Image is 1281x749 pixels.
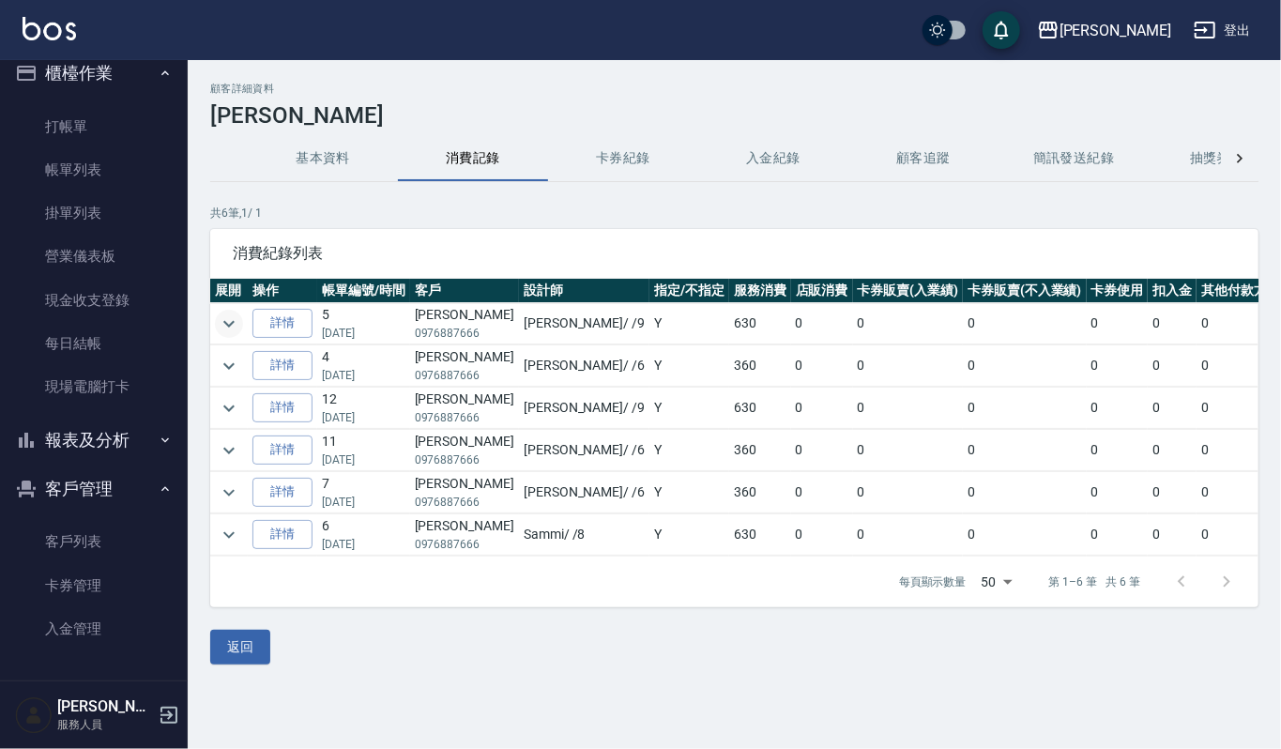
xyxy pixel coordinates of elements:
[317,472,410,513] td: 7
[791,430,853,471] td: 0
[8,520,180,563] a: 客戶列表
[410,279,519,303] th: 客戶
[963,303,1087,344] td: 0
[322,325,405,342] p: [DATE]
[8,607,180,650] a: 入金管理
[410,514,519,556] td: [PERSON_NAME]
[519,388,649,429] td: [PERSON_NAME] / /9
[853,345,964,387] td: 0
[215,310,243,338] button: expand row
[853,303,964,344] td: 0
[322,367,405,384] p: [DATE]
[322,451,405,468] p: [DATE]
[8,564,180,607] a: 卡券管理
[252,351,313,380] a: 詳情
[519,279,649,303] th: 設計師
[729,472,791,513] td: 360
[8,279,180,322] a: 現金收支登錄
[1087,279,1149,303] th: 卡券使用
[853,279,964,303] th: 卡券販賣(入業績)
[15,696,53,734] img: Person
[415,325,514,342] p: 0976887666
[415,494,514,511] p: 0976887666
[1029,11,1179,50] button: [PERSON_NAME]
[8,105,180,148] a: 打帳單
[317,388,410,429] td: 12
[8,148,180,191] a: 帳單列表
[963,430,1087,471] td: 0
[983,11,1020,49] button: save
[8,191,180,235] a: 掛單列表
[649,303,729,344] td: Y
[519,303,649,344] td: [PERSON_NAME] / /9
[317,514,410,556] td: 6
[1087,430,1149,471] td: 0
[415,409,514,426] p: 0976887666
[649,388,729,429] td: Y
[999,136,1149,181] button: 簡訊發送紀錄
[398,136,548,181] button: 消費記錄
[519,514,649,556] td: Sammi / /8
[548,136,698,181] button: 卡券紀錄
[963,472,1087,513] td: 0
[210,205,1258,222] p: 共 6 筆, 1 / 1
[1087,388,1149,429] td: 0
[252,436,313,465] a: 詳情
[853,430,964,471] td: 0
[215,436,243,465] button: expand row
[410,430,519,471] td: [PERSON_NAME]
[519,430,649,471] td: [PERSON_NAME] / /6
[8,465,180,513] button: 客戶管理
[1087,472,1149,513] td: 0
[1060,19,1171,42] div: [PERSON_NAME]
[963,514,1087,556] td: 0
[1087,345,1149,387] td: 0
[415,536,514,553] p: 0976887666
[729,514,791,556] td: 630
[1049,573,1140,590] p: 第 1–6 筆 共 6 筆
[410,345,519,387] td: [PERSON_NAME]
[248,279,317,303] th: 操作
[791,345,853,387] td: 0
[649,472,729,513] td: Y
[8,322,180,365] a: 每日結帳
[1087,514,1149,556] td: 0
[415,451,514,468] p: 0976887666
[1087,303,1149,344] td: 0
[791,279,853,303] th: 店販消費
[8,49,180,98] button: 櫃檯作業
[317,279,410,303] th: 帳單編號/時間
[791,388,853,429] td: 0
[963,345,1087,387] td: 0
[519,345,649,387] td: [PERSON_NAME] / /6
[1148,388,1197,429] td: 0
[57,697,153,716] h5: [PERSON_NAME]
[252,309,313,338] a: 詳情
[899,573,967,590] p: 每頁顯示數量
[210,83,1258,95] h2: 顧客詳細資料
[729,430,791,471] td: 360
[649,279,729,303] th: 指定/不指定
[1148,303,1197,344] td: 0
[1148,345,1197,387] td: 0
[210,102,1258,129] h3: [PERSON_NAME]
[649,514,729,556] td: Y
[1148,430,1197,471] td: 0
[317,345,410,387] td: 4
[215,352,243,380] button: expand row
[252,393,313,422] a: 詳情
[853,388,964,429] td: 0
[698,136,848,181] button: 入金紀錄
[322,536,405,553] p: [DATE]
[252,478,313,507] a: 詳情
[317,430,410,471] td: 11
[322,494,405,511] p: [DATE]
[210,279,248,303] th: 展開
[848,136,999,181] button: 顧客追蹤
[974,557,1019,607] div: 50
[322,409,405,426] p: [DATE]
[729,303,791,344] td: 630
[729,279,791,303] th: 服務消費
[57,716,153,733] p: 服務人員
[791,303,853,344] td: 0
